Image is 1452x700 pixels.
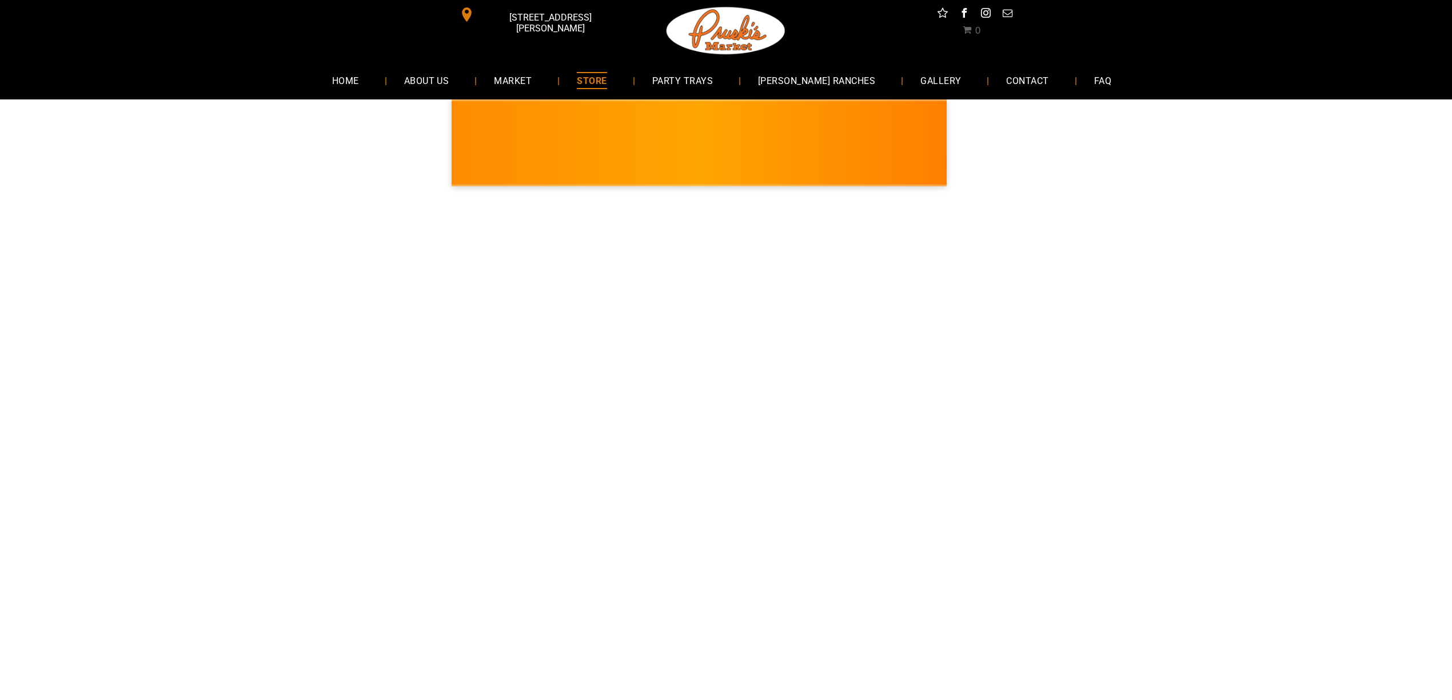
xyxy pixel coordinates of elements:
[477,6,624,39] span: [STREET_ADDRESS][PERSON_NAME]
[944,151,1169,169] span: [PERSON_NAME] MARKET
[387,65,466,95] a: ABOUT US
[975,25,980,36] span: 0
[903,65,978,95] a: GALLERY
[1077,65,1128,95] a: FAQ
[315,65,376,95] a: HOME
[979,6,994,23] a: instagram
[989,65,1066,95] a: CONTACT
[635,65,730,95] a: PARTY TRAYS
[452,6,627,23] a: [STREET_ADDRESS][PERSON_NAME]
[1000,6,1015,23] a: email
[957,6,972,23] a: facebook
[560,65,624,95] a: STORE
[741,65,892,95] a: [PERSON_NAME] RANCHES
[477,65,549,95] a: MARKET
[935,6,950,23] a: Social network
